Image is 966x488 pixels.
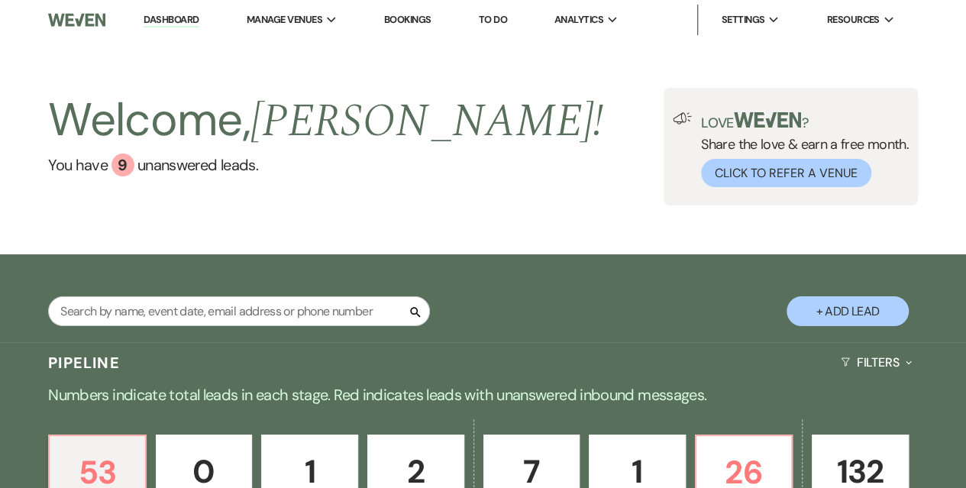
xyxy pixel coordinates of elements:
img: Weven Logo [48,4,105,36]
a: To Do [479,13,507,26]
p: Love ? [701,112,909,130]
button: Click to Refer a Venue [701,159,871,187]
span: Settings [721,12,764,27]
span: Manage Venues [247,12,322,27]
a: Bookings [384,13,431,26]
h2: Welcome, [48,88,603,154]
h3: Pipeline [48,352,120,373]
span: Analytics [554,12,603,27]
span: [PERSON_NAME] ! [250,86,603,157]
input: Search by name, event date, email address or phone number [48,296,430,326]
img: weven-logo-green.svg [734,112,802,128]
button: + Add Lead [787,296,909,326]
button: Filters [835,342,918,383]
img: loud-speaker-illustration.svg [673,112,692,124]
a: Dashboard [144,13,199,27]
span: Resources [826,12,879,27]
a: You have 9 unanswered leads. [48,154,603,176]
div: 9 [111,154,134,176]
div: Share the love & earn a free month. [692,112,909,187]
